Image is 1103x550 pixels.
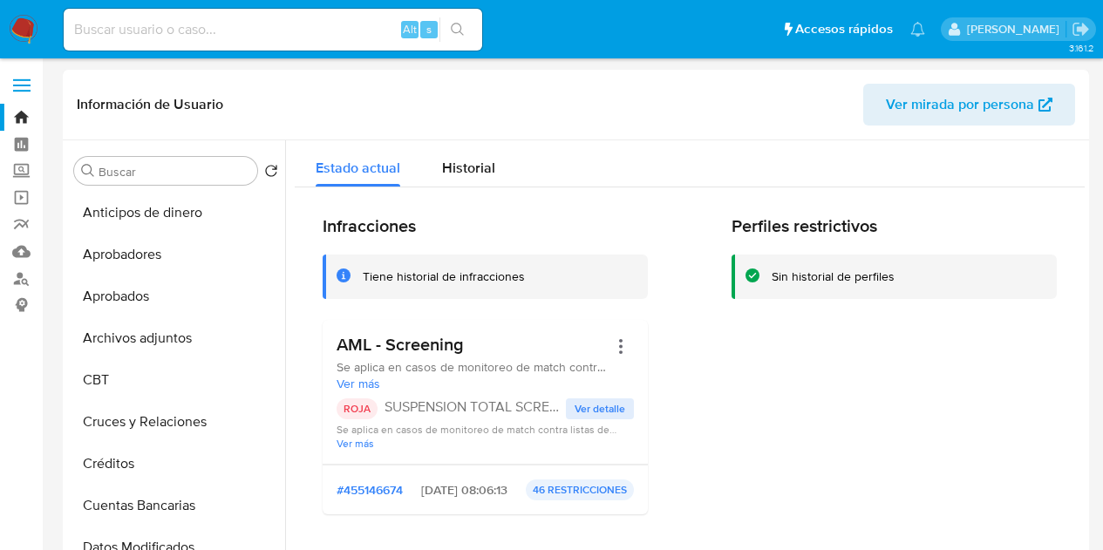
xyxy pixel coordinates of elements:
[863,84,1075,126] button: Ver mirada por persona
[67,401,285,443] button: Cruces y Relaciones
[1072,20,1090,38] a: Salir
[67,275,285,317] button: Aprobados
[64,18,482,41] input: Buscar usuario o caso...
[439,17,475,42] button: search-icon
[67,443,285,485] button: Créditos
[910,22,925,37] a: Notificaciones
[426,21,432,37] span: s
[795,20,893,38] span: Accesos rápidos
[67,317,285,359] button: Archivos adjuntos
[67,359,285,401] button: CBT
[67,234,285,275] button: Aprobadores
[403,21,417,37] span: Alt
[67,485,285,526] button: Cuentas Bancarias
[886,84,1034,126] span: Ver mirada por persona
[967,21,1066,37] p: marcela.perdomo@mercadolibre.com.co
[67,192,285,234] button: Anticipos de dinero
[81,164,95,178] button: Buscar
[264,164,278,183] button: Volver al orden por defecto
[77,96,223,113] h1: Información de Usuario
[99,164,250,180] input: Buscar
